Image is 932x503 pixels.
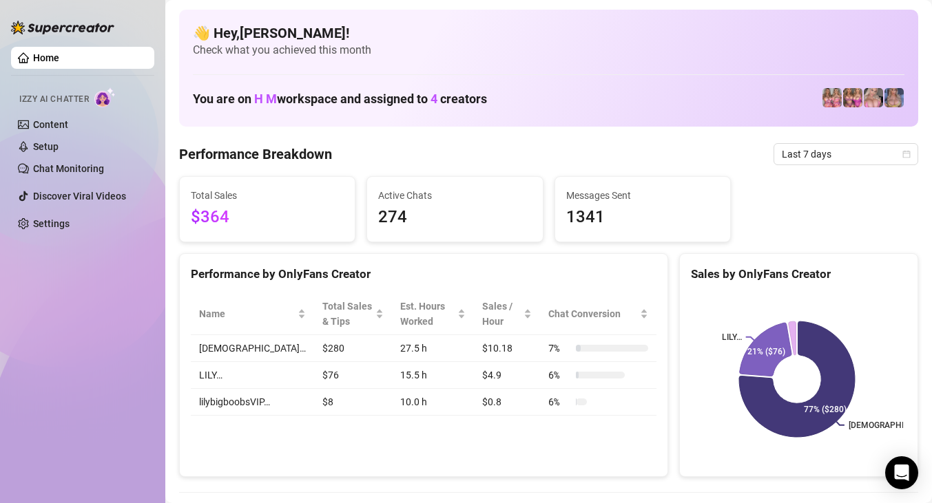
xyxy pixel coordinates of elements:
[392,335,475,362] td: 27.5 h
[566,188,719,203] span: Messages Sent
[392,362,475,389] td: 15.5 h
[11,21,114,34] img: logo-BBDzfeDw.svg
[474,335,540,362] td: $10.18
[884,88,904,107] img: lilybigboobs
[191,389,314,416] td: lilybigboobsVIP…
[191,335,314,362] td: [DEMOGRAPHIC_DATA]…
[314,335,392,362] td: $280
[33,119,68,130] a: Content
[843,88,862,107] img: hotmomlove
[474,362,540,389] td: $4.9
[314,389,392,416] td: $8
[193,43,904,58] span: Check what you achieved this month
[400,299,455,329] div: Est. Hours Worked
[179,145,332,164] h4: Performance Breakdown
[191,293,314,335] th: Name
[191,204,344,231] span: $364
[566,204,719,231] span: 1341
[19,93,89,106] span: Izzy AI Chatter
[33,52,59,63] a: Home
[482,299,521,329] span: Sales / Hour
[885,456,918,489] div: Open Intercom Messenger
[191,265,656,283] div: Performance by OnlyFans Creator
[548,306,637,321] span: Chat Conversion
[864,88,883,107] img: lilybigboobvip
[822,88,842,107] img: hotmomsvip
[94,87,116,107] img: AI Chatter
[474,293,540,335] th: Sales / Hour
[191,188,344,203] span: Total Sales
[474,389,540,416] td: $0.8
[548,341,570,356] span: 7 %
[33,141,59,152] a: Setup
[722,332,742,342] text: LILY…
[314,362,392,389] td: $76
[314,293,392,335] th: Total Sales & Tips
[322,299,373,329] span: Total Sales & Tips
[691,265,907,283] div: Sales by OnlyFans Creator
[548,367,570,383] span: 6 %
[193,92,487,107] h1: You are on workspace and assigned to creators
[378,188,531,203] span: Active Chats
[378,204,531,231] span: 274
[191,362,314,389] td: LILY…
[548,394,570,409] span: 6 %
[540,293,656,335] th: Chat Conversion
[199,306,295,321] span: Name
[782,144,910,164] span: Last 7 days
[902,150,911,158] span: calendar
[431,92,437,106] span: 4
[254,92,277,106] span: H M
[193,23,904,43] h4: 👋 Hey, [PERSON_NAME] !
[33,191,126,202] a: Discover Viral Videos
[392,389,475,416] td: 10.0 h
[33,218,70,229] a: Settings
[33,163,104,174] a: Chat Monitoring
